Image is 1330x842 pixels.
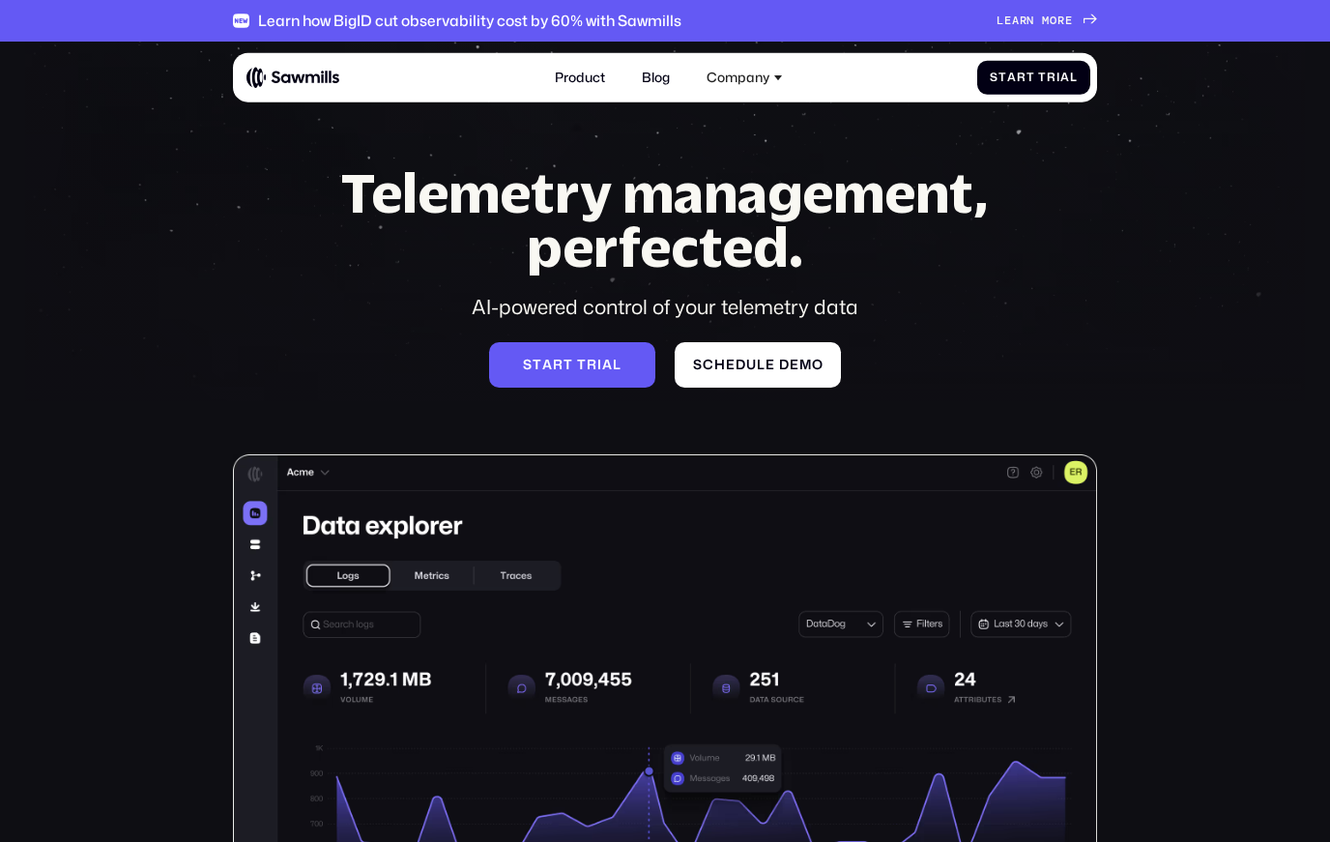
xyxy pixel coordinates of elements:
span: S [990,71,998,84]
span: r [587,357,597,373]
span: e [726,357,736,373]
span: t [577,357,587,373]
span: e [790,357,799,373]
span: a [1012,14,1020,27]
span: i [597,357,602,373]
span: S [523,357,533,373]
span: a [1060,71,1070,84]
span: o [812,357,824,373]
span: n [1026,14,1034,27]
div: Learn how BigID cut observability cost by 60% with Sawmills [258,12,681,30]
span: l [757,357,766,373]
div: Company [696,60,792,96]
div: AI-powered control of your telemetry data [311,294,1018,322]
a: Product [545,60,616,96]
span: i [1056,71,1060,84]
span: c [703,357,714,373]
span: t [564,357,573,373]
span: r [1047,71,1056,84]
span: l [613,357,622,373]
span: t [1026,71,1035,84]
span: m [799,357,812,373]
span: h [714,357,726,373]
span: r [1057,14,1065,27]
div: Company [707,70,769,86]
span: t [533,357,542,373]
span: a [1007,71,1017,84]
span: d [736,357,746,373]
span: a [602,357,613,373]
span: T [1038,71,1047,84]
span: r [1020,14,1027,27]
a: Blog [631,60,679,96]
span: a [542,357,553,373]
span: L [997,14,1004,27]
span: e [1065,14,1073,27]
span: u [746,357,757,373]
a: Starttrial [489,342,655,388]
span: t [998,71,1007,84]
span: l [1070,71,1078,84]
span: r [1017,71,1026,84]
span: e [1004,14,1012,27]
span: d [779,357,790,373]
span: o [1050,14,1057,27]
a: Learnmore [997,14,1097,27]
span: r [553,357,564,373]
span: S [693,357,703,373]
h1: Telemetry management, perfected. [311,166,1018,274]
span: m [1042,14,1050,27]
a: Scheduledemo [675,342,841,388]
a: StartTrial [977,61,1091,95]
span: e [766,357,775,373]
